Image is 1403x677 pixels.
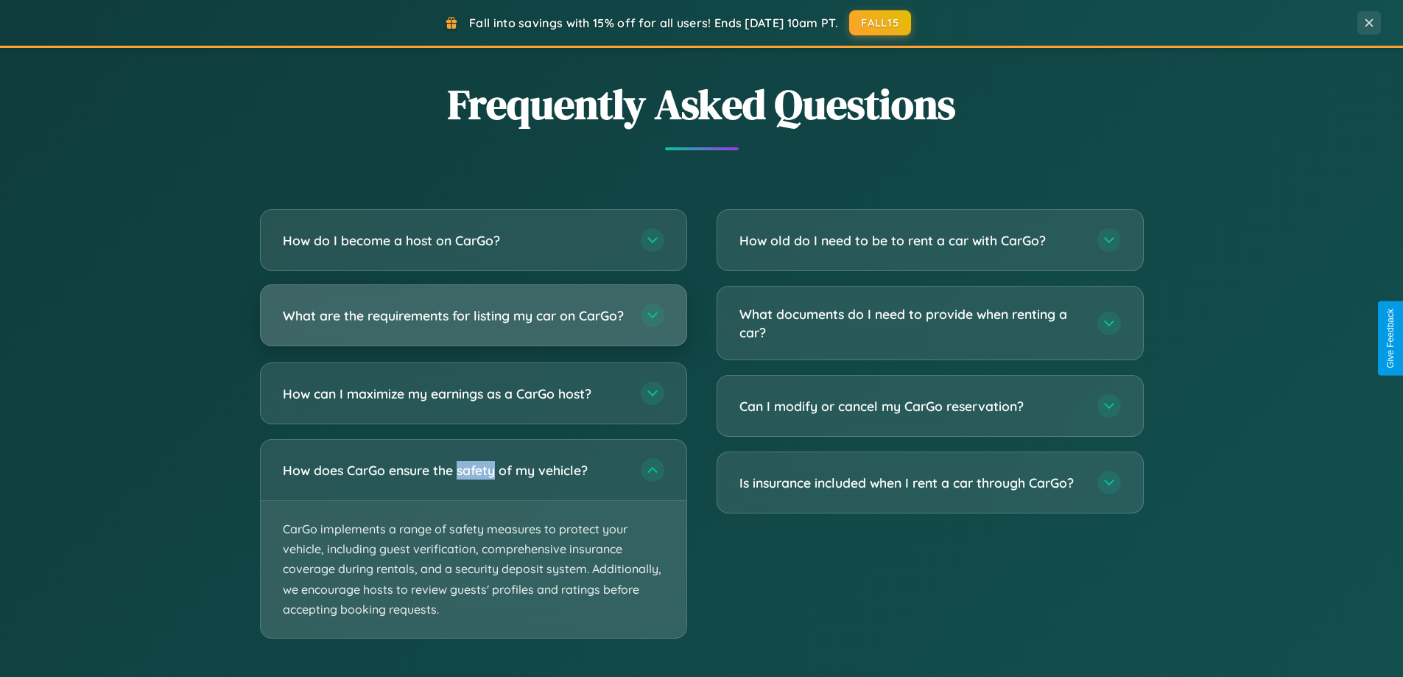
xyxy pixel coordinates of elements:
p: CarGo implements a range of safety measures to protect your vehicle, including guest verification... [261,501,686,638]
h3: How does CarGo ensure the safety of my vehicle? [283,461,626,480]
button: FALL15 [849,10,911,35]
h3: How can I maximize my earnings as a CarGo host? [283,385,626,403]
h2: Frequently Asked Questions [260,76,1144,133]
h3: How old do I need to be to rent a car with CarGo? [739,231,1083,250]
h3: What documents do I need to provide when renting a car? [739,305,1083,341]
h3: Is insurance included when I rent a car through CarGo? [739,474,1083,492]
h3: What are the requirements for listing my car on CarGo? [283,306,626,325]
div: Give Feedback [1385,309,1396,368]
h3: Can I modify or cancel my CarGo reservation? [739,397,1083,415]
span: Fall into savings with 15% off for all users! Ends [DATE] 10am PT. [469,15,838,30]
h3: How do I become a host on CarGo? [283,231,626,250]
